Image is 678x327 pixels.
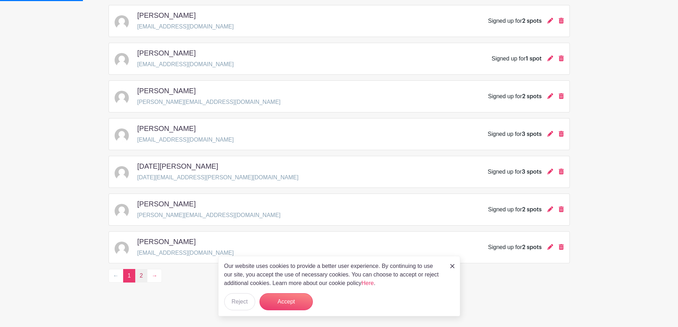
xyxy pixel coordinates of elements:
[135,269,147,283] a: 2
[137,86,196,95] h5: [PERSON_NAME]
[115,166,129,180] img: default-ce2991bfa6775e67f084385cd625a349d9dcbb7a52a09fb2fda1e96e2d18dcdb.png
[137,249,234,257] p: [EMAIL_ADDRESS][DOMAIN_NAME]
[526,56,542,62] span: 1 spot
[115,204,129,218] img: default-ce2991bfa6775e67f084385cd625a349d9dcbb7a52a09fb2fda1e96e2d18dcdb.png
[450,264,454,268] img: close_button-5f87c8562297e5c2d7936805f587ecaba9071eb48480494691a3f1689db116b3.svg
[492,54,541,63] div: Signed up for
[137,98,281,106] p: [PERSON_NAME][EMAIL_ADDRESS][DOMAIN_NAME]
[115,53,129,67] img: default-ce2991bfa6775e67f084385cd625a349d9dcbb7a52a09fb2fda1e96e2d18dcdb.png
[488,92,541,101] div: Signed up for
[137,162,218,170] h5: [DATE][PERSON_NAME]
[522,94,542,99] span: 2 spots
[137,136,234,144] p: [EMAIL_ADDRESS][DOMAIN_NAME]
[522,244,542,250] span: 2 spots
[115,15,129,30] img: default-ce2991bfa6775e67f084385cd625a349d9dcbb7a52a09fb2fda1e96e2d18dcdb.png
[488,243,541,252] div: Signed up for
[522,131,542,137] span: 3 spots
[224,293,255,310] button: Reject
[137,60,234,69] p: [EMAIL_ADDRESS][DOMAIN_NAME]
[115,91,129,105] img: default-ce2991bfa6775e67f084385cd625a349d9dcbb7a52a09fb2fda1e96e2d18dcdb.png
[137,124,196,133] h5: [PERSON_NAME]
[522,169,542,175] span: 3 spots
[137,11,196,20] h5: [PERSON_NAME]
[137,22,234,31] p: [EMAIL_ADDRESS][DOMAIN_NAME]
[488,17,541,25] div: Signed up for
[259,293,313,310] button: Accept
[488,168,541,176] div: Signed up for
[488,130,541,138] div: Signed up for
[522,207,542,212] span: 2 spots
[115,128,129,143] img: default-ce2991bfa6775e67f084385cd625a349d9dcbb7a52a09fb2fda1e96e2d18dcdb.png
[488,205,541,214] div: Signed up for
[147,269,162,283] a: →
[115,242,129,256] img: default-ce2991bfa6775e67f084385cd625a349d9dcbb7a52a09fb2fda1e96e2d18dcdb.png
[522,18,542,24] span: 2 spots
[137,237,196,246] h5: [PERSON_NAME]
[137,173,299,182] p: [DATE][EMAIL_ADDRESS][PERSON_NAME][DOMAIN_NAME]
[137,211,281,220] p: [PERSON_NAME][EMAIL_ADDRESS][DOMAIN_NAME]
[362,280,374,286] a: Here
[123,269,136,283] span: 1
[137,200,196,208] h5: [PERSON_NAME]
[137,49,196,57] h5: [PERSON_NAME]
[224,262,443,288] p: Our website uses cookies to provide a better user experience. By continuing to use our site, you ...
